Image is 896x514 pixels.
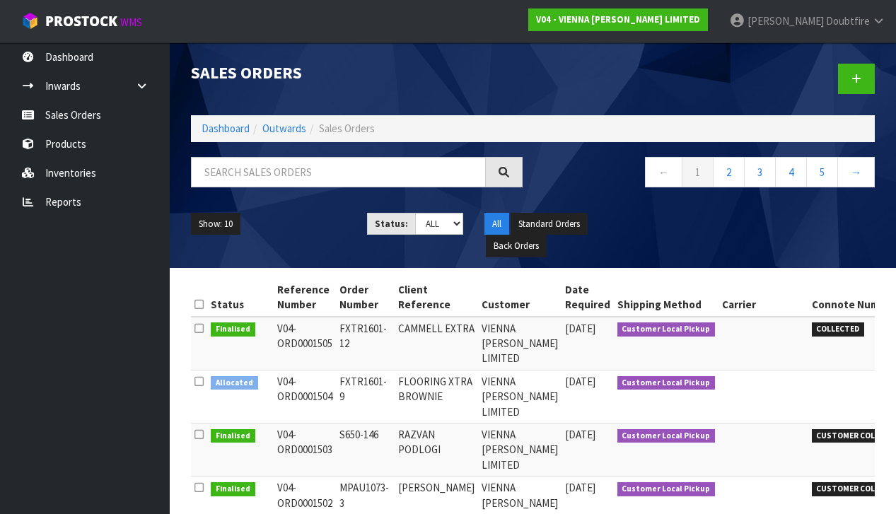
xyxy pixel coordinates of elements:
[565,322,595,335] span: [DATE]
[191,64,523,82] h1: Sales Orders
[478,279,562,317] th: Customer
[718,279,808,317] th: Carrier
[614,279,719,317] th: Shipping Method
[395,424,478,477] td: RAZVAN PODLOGI
[336,317,395,370] td: FXTR1601-12
[395,317,478,370] td: CAMMELL EXTRA
[775,157,807,187] a: 4
[478,370,562,423] td: VIENNA [PERSON_NAME] LIMITED
[191,157,486,187] input: Search sales orders
[617,482,716,496] span: Customer Local Pickup
[826,14,870,28] span: Doubtfire
[617,429,716,443] span: Customer Local Pickup
[207,279,274,317] th: Status
[45,12,117,30] span: ProStock
[395,370,478,423] td: FLOORING XTRA BROWNIE
[536,13,700,25] strong: V04 - VIENNA [PERSON_NAME] LIMITED
[262,122,306,135] a: Outwards
[21,12,39,30] img: cube-alt.png
[682,157,714,187] a: 1
[645,157,682,187] a: ←
[274,370,336,423] td: V04-ORD0001504
[211,376,258,390] span: Allocated
[319,122,375,135] span: Sales Orders
[274,317,336,370] td: V04-ORD0001505
[211,429,255,443] span: Finalised
[486,235,547,257] button: Back Orders
[274,424,336,477] td: V04-ORD0001503
[274,279,336,317] th: Reference Number
[511,213,588,235] button: Standard Orders
[617,322,716,337] span: Customer Local Pickup
[806,157,838,187] a: 5
[191,213,240,235] button: Show: 10
[478,317,562,370] td: VIENNA [PERSON_NAME] LIMITED
[562,279,614,317] th: Date Required
[211,322,255,337] span: Finalised
[211,482,255,496] span: Finalised
[713,157,745,187] a: 2
[336,279,395,317] th: Order Number
[544,157,875,192] nav: Page navigation
[837,157,875,187] a: →
[478,424,562,477] td: VIENNA [PERSON_NAME] LIMITED
[617,376,716,390] span: Customer Local Pickup
[747,14,824,28] span: [PERSON_NAME]
[484,213,509,235] button: All
[565,481,595,494] span: [DATE]
[565,375,595,388] span: [DATE]
[202,122,250,135] a: Dashboard
[336,424,395,477] td: S650-146
[812,322,865,337] span: COLLECTED
[565,428,595,441] span: [DATE]
[120,16,142,29] small: WMS
[375,218,408,230] strong: Status:
[744,157,776,187] a: 3
[395,279,478,317] th: Client Reference
[336,370,395,423] td: FXTR1601-9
